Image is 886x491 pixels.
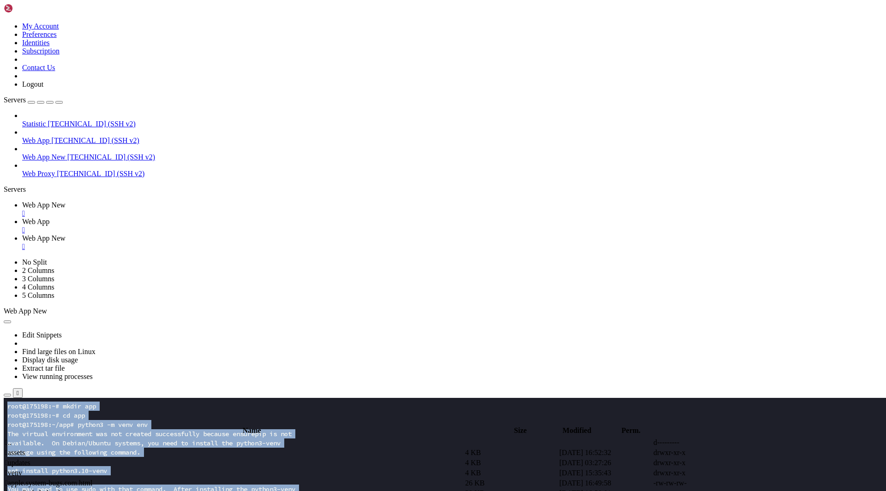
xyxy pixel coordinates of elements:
[22,275,54,283] a: 3 Columns
[4,354,766,363] x-row: Failed to fetch [URL][DOMAIN_NAME] 404 Not Found [IP: [TECHNICAL_ID] 80]
[22,331,62,339] a: Edit Snippets
[22,234,66,242] span: Web App New
[17,390,19,396] div: 
[4,336,766,345] x-row: Failed to fetch [URL][DOMAIN_NAME] 404 Not Found [IP: [TECHNICAL_ID] 80]
[22,234,882,251] a: Web App New
[5,459,30,467] span: updates
[542,426,612,435] th: Modified: activate to sort column ascending
[4,96,26,104] span: Servers
[5,438,8,446] span: 
[22,218,882,234] a: Web App
[4,299,766,308] x-row: Err:2 [URL][DOMAIN_NAME] jammy-updates/universe amd64 python3-setuptools-whl all 59.6.0-1.2ubuntu...
[4,345,766,354] x-row: Failed to fetch [URL][DOMAIN_NAME] 404 Not Found [IP: [TECHNICAL_ID] 80]
[4,197,766,207] x-row: The following NEW packages will be installed:
[4,188,766,197] x-row: python3-pip-whl python3-setuptools-whl
[465,448,558,457] td: 4 KB
[4,243,766,253] x-row: Do you want to continue? [Y/n] Y
[4,4,57,13] img: Shellngn
[4,307,47,315] span: Web App New
[22,136,882,145] a: Web App [TECHNICAL_ID] (SSH v2)
[22,22,59,30] a: My Account
[4,373,766,382] x-row: root@175198:~/app#
[5,459,8,467] span: 
[5,479,8,487] span: 
[22,39,50,47] a: Identities
[22,170,55,177] span: Web Proxy
[22,364,65,372] a: Extract tar file
[465,479,558,488] td: 26 KB
[22,153,882,161] a: Web App New [TECHNICAL_ID] (SSH v2)
[4,170,766,179] x-row: Reading state information... Done
[22,112,882,128] li: Statistic [TECHNICAL_ID] (SSH v2)
[4,179,766,188] x-row: The following additional packages will be installed:
[653,438,746,447] td: d---------
[22,120,882,128] a: Statistic [TECHNICAL_ID] (SSH v2)
[4,50,766,59] x-row: package using the following command.
[22,373,93,380] a: View running processes
[5,438,12,446] span: ..
[4,207,766,216] x-row: python3-pip-whl python3-setuptools-whl python3.10-venv
[4,326,766,336] x-row: 404 Not Found [IP: [TECHNICAL_ID] 80]
[4,185,882,194] div: Servers
[4,4,766,13] x-row: root@175198:~# mkdir app
[4,22,766,31] x-row: root@175198:~/app# python3 -m venv env
[22,356,78,364] a: Display disk usage
[4,31,766,41] x-row: The virtual environment was not created successfully because ensurepip is not
[4,96,63,104] a: Servers
[4,317,766,326] x-row: Err:3 [URL][DOMAIN_NAME] jammy-updates/universe amd64 python3.10-venv amd64 3.10.6-1~22.04.2ubunt...
[5,479,92,487] span: apple.system-bugs.com.html
[4,142,766,151] x-row: root@175198:~/app# apt install python3.10-venv
[22,209,882,218] a: 
[22,170,882,178] a: Web Proxy [TECHNICAL_ID] (SSH v2)
[22,201,882,218] a: Web App New
[22,218,50,225] span: Web App
[4,133,766,142] x-row: root@175198:~/app# ^C
[22,145,882,161] li: Web App New [TECHNICAL_ID] (SSH v2)
[57,170,144,177] span: [TECHNICAL_ID] (SSH v2)
[559,468,652,478] td: [DATE] 15:35:43
[22,47,60,55] a: Subscription
[465,468,558,478] td: 4 KB
[4,336,11,344] span: E:
[22,64,55,71] a: Contact Us
[4,234,766,243] x-row: After this operation, 2882 kB of additional disk space will be used.
[4,280,766,290] x-row: Err:1 [URL][DOMAIN_NAME] jammy-updates/universe amd64 python3-pip-whl all 22.0.2+dfsg-1ubuntu0.3
[52,136,139,144] span: [TECHNICAL_ID] (SSH v2)
[500,426,540,435] th: Size: activate to sort column ascending
[22,136,50,144] span: Web App
[67,153,155,161] span: [TECHNICAL_ID] (SSH v2)
[4,216,766,225] x-row: 0 upgraded, 3 newly installed, 0 to remove and 0 not upgraded.
[22,291,54,299] a: 5 Columns
[653,468,746,478] td: drwxr-xr-x
[4,96,766,105] x-row: package, recreate your virtual environment.
[4,160,766,170] x-row: Building dependency tree... Done
[4,290,766,299] x-row: 404 Not Found [IP: [TECHNICAL_ID] 80]
[4,41,766,50] x-row: available. On Debian/Ubuntu systems, you need to install the python3-venv
[653,448,746,457] td: drwxr-xr-x
[5,449,8,456] span: 
[4,253,766,262] x-row: Ign:1 [URL][DOMAIN_NAME] jammy-updates/universe amd64 python3-pip-whl all 22.0.2+dfsg-1ubuntu0.3
[22,266,54,274] a: 2 Columns
[4,345,11,354] span: E:
[22,128,882,145] li: Web App [TECHNICAL_ID] (SSH v2)
[4,363,766,373] x-row: Unable to fetch some archives, maybe run apt-get update or try with --fix-missing?
[22,348,96,355] a: Find large files on Linux
[22,30,57,38] a: Preferences
[22,120,46,128] span: Statistic
[22,161,882,178] li: Web Proxy [TECHNICAL_ID] (SSH v2)
[22,243,882,251] a: 
[559,448,652,457] td: [DATE] 16:52:32
[613,426,649,435] th: Perm.: activate to sort column ascending
[4,308,766,317] x-row: 404 Not Found [IP: [TECHNICAL_ID] 80]
[22,153,66,161] span: Web App New
[4,68,766,77] x-row: apt install python3.10-venv
[559,479,652,488] td: [DATE] 16:49:58
[653,479,746,488] td: -rw-rw-rw-
[22,226,882,234] a: 
[5,426,499,435] th: Name: activate to sort column descending
[4,262,766,271] x-row: Ign:2 [URL][DOMAIN_NAME] jammy-updates/universe amd64 python3-setuptools-whl all 59.6.0-1.2ubuntu...
[4,114,766,124] x-row: Failing command: ['/root/app/env/bin/python3', '-Im', 'ensurepip', '--upgrade', '--default-pip']
[22,201,66,209] span: Web App New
